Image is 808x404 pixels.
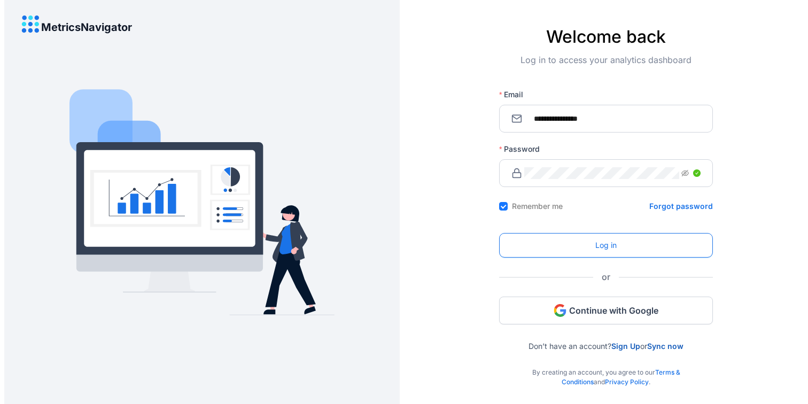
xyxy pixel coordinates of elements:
[593,270,619,284] span: or
[681,169,689,177] span: eye-invisible
[499,144,547,154] label: Password
[649,201,713,212] a: Forgot password
[499,324,713,351] div: Don’t have an account? or
[647,341,683,351] a: Sync now
[508,201,567,212] span: Remember me
[611,341,640,351] a: Sign Up
[499,233,713,258] button: Log in
[595,239,617,251] span: Log in
[499,89,531,100] label: Email
[499,351,713,387] div: By creating an account, you agree to our and .
[605,378,649,386] a: Privacy Policy
[499,53,713,83] div: Log in to access your analytics dashboard
[41,21,132,33] h4: MetricsNavigator
[499,297,713,324] button: Continue with Google
[569,305,658,316] span: Continue with Google
[499,27,713,47] h4: Welcome back
[524,167,679,179] input: Password
[524,113,701,125] input: Email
